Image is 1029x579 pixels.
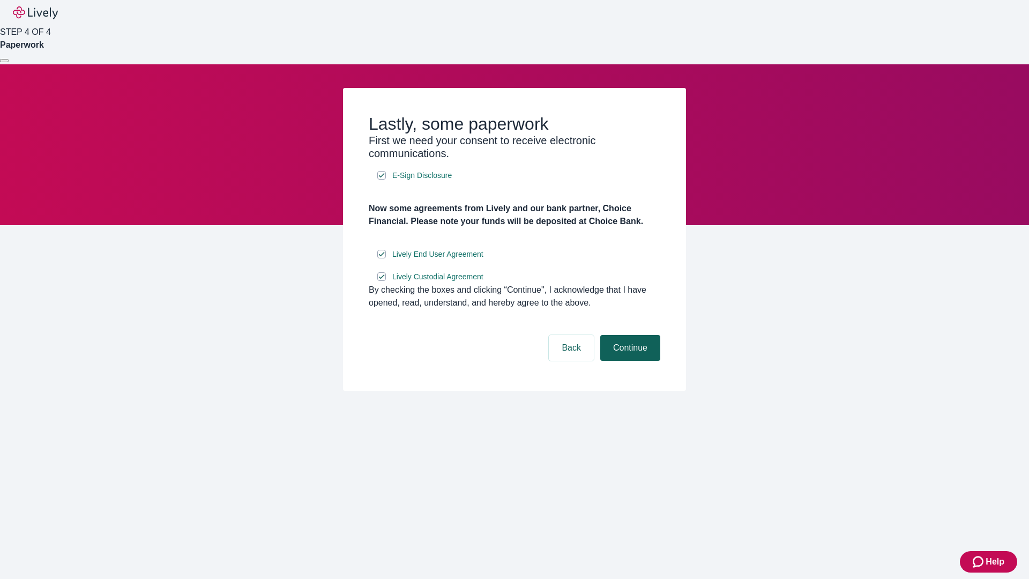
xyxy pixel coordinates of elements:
a: e-sign disclosure document [390,270,486,284]
button: Zendesk support iconHelp [960,551,1017,573]
span: E-Sign Disclosure [392,170,452,181]
span: Help [986,555,1004,568]
div: By checking the boxes and clicking “Continue", I acknowledge that I have opened, read, understand... [369,284,660,309]
img: Lively [13,6,58,19]
svg: Zendesk support icon [973,555,986,568]
h3: First we need your consent to receive electronic communications. [369,134,660,160]
button: Continue [600,335,660,361]
span: Lively Custodial Agreement [392,271,483,283]
button: Back [549,335,594,361]
h2: Lastly, some paperwork [369,114,660,134]
a: e-sign disclosure document [390,248,486,261]
a: e-sign disclosure document [390,169,454,182]
span: Lively End User Agreement [392,249,483,260]
h4: Now some agreements from Lively and our bank partner, Choice Financial. Please note your funds wi... [369,202,660,228]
